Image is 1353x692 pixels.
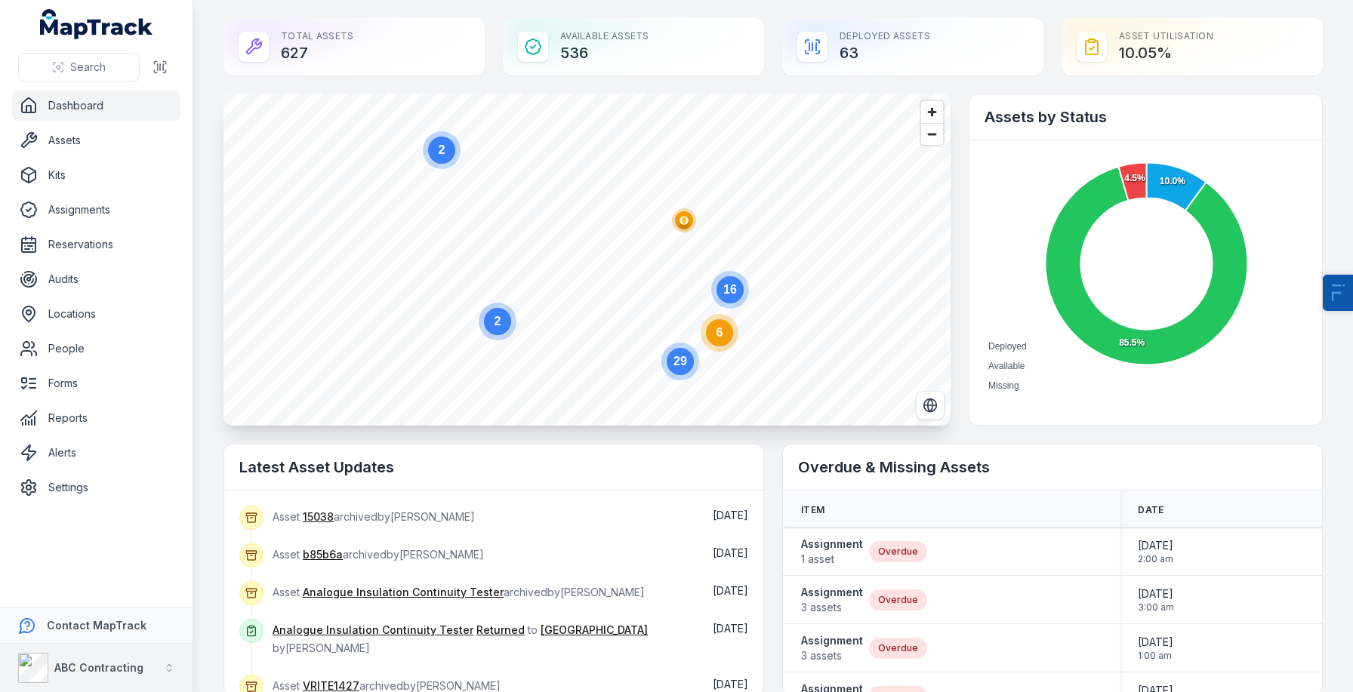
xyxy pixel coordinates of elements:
a: Locations [12,299,180,329]
a: Alerts [12,438,180,468]
span: [DATE] [713,584,748,597]
button: Search [18,53,140,82]
a: 15038 [303,509,334,524]
a: Analogue Insulation Continuity Tester [273,623,473,638]
span: [DATE] [713,546,748,559]
span: [DATE] [1138,586,1174,601]
span: [DATE] [713,509,748,521]
span: Asset archived by [PERSON_NAME] [273,679,501,692]
text: 16 [723,283,737,296]
text: 2 [495,315,501,328]
span: 3 assets [801,648,863,663]
span: Deployed [988,341,1027,352]
a: Returned [476,623,525,638]
span: 1:00 am [1138,650,1173,662]
canvas: Map [223,94,951,426]
strong: Assignment [801,633,863,648]
div: Overdue [869,589,927,610]
time: 31/08/2024, 2:00:00 am [1138,538,1173,565]
span: Asset archived by [PERSON_NAME] [273,586,645,598]
button: Zoom out [921,123,943,145]
span: 1 asset [801,552,863,567]
time: 02/09/2025, 3:02:43 pm [713,584,748,597]
span: 3:00 am [1138,601,1174,614]
a: Forms [12,368,180,398]
span: 2:00 am [1138,553,1173,565]
a: People [12,334,180,364]
a: Assets [12,125,180,155]
text: 6 [717,326,723,339]
span: Search [70,60,106,75]
span: [DATE] [713,622,748,635]
time: 30/11/2024, 3:00:00 am [1138,586,1174,614]
span: Item [801,504,824,516]
a: [GEOGRAPHIC_DATA] [541,623,648,638]
span: Available [988,361,1025,371]
time: 02/09/2025, 3:02:40 pm [713,622,748,635]
span: to by [PERSON_NAME] [273,623,648,654]
span: [DATE] [1138,635,1173,650]
div: Overdue [869,541,927,562]
span: [DATE] [713,678,748,690]
time: 31/01/2025, 1:00:00 am [1138,635,1173,662]
span: Asset archived by [PERSON_NAME] [273,510,475,523]
text: 2 [439,143,445,156]
strong: Contact MapTrack [47,619,146,632]
a: Audits [12,264,180,294]
span: [DATE] [1138,538,1173,553]
h2: Overdue & Missing Assets [798,457,1307,478]
a: Assignment1 asset [801,537,863,567]
a: Analogue Insulation Continuity Tester [303,585,504,600]
h2: Latest Asset Updates [239,457,748,478]
a: MapTrack [40,9,153,39]
a: Assignment3 assets [801,633,863,663]
time: 02/09/2025, 3:03:34 pm [713,546,748,559]
div: Overdue [869,638,927,659]
a: Assignment3 assets [801,585,863,615]
a: Settings [12,472,180,503]
time: 02/09/2025, 3:02:31 pm [713,678,748,690]
h2: Assets by Status [985,106,1307,128]
a: Kits [12,160,180,190]
span: Asset archived by [PERSON_NAME] [273,548,484,561]
button: Zoom in [921,101,943,123]
time: 02/09/2025, 3:03:47 pm [713,509,748,521]
a: Dashboard [12,91,180,121]
span: Date [1138,504,1163,516]
a: Assignments [12,195,180,225]
a: b85b6a [303,547,343,562]
span: Missing [988,380,1019,391]
a: Reports [12,403,180,433]
span: 3 assets [801,600,863,615]
strong: Assignment [801,585,863,600]
strong: ABC Contracting [54,661,143,674]
a: Reservations [12,229,180,260]
button: Switch to Satellite View [916,391,945,420]
text: 29 [673,355,687,368]
strong: Assignment [801,537,863,552]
